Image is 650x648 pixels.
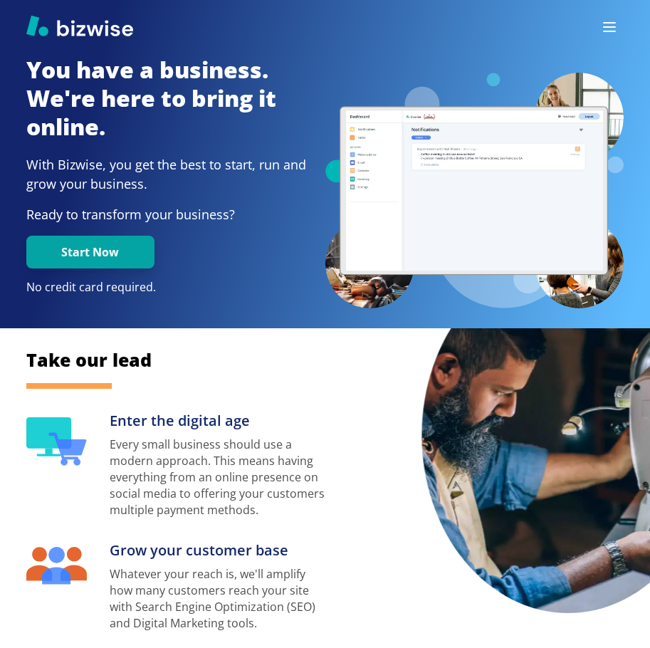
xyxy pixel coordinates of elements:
[110,540,325,561] h3: Grow your customer base
[110,410,325,432] h3: Enter the digital age
[26,236,154,268] button: Start Now
[26,417,87,466] img: Enter the digital age Icon
[26,56,325,141] h1: You have a business. We're here to bring it online.
[110,437,325,518] p: Every small business should use a modern approach. This means having everything from an online pr...
[26,547,87,585] img: Grow your customer base Icon
[110,566,325,632] p: Whatever your reach is, we'll amplify how many customers reach your site with Search Engine Optim...
[26,155,325,194] h2: With Bizwise, you get the best to start, run and grow your business.
[26,347,624,372] h2: Take our lead
[26,280,325,296] p: No credit card required.
[26,15,133,36] img: Bizwise Logo
[26,246,154,259] a: Start Now
[26,205,325,224] p: Ready to transform your business?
